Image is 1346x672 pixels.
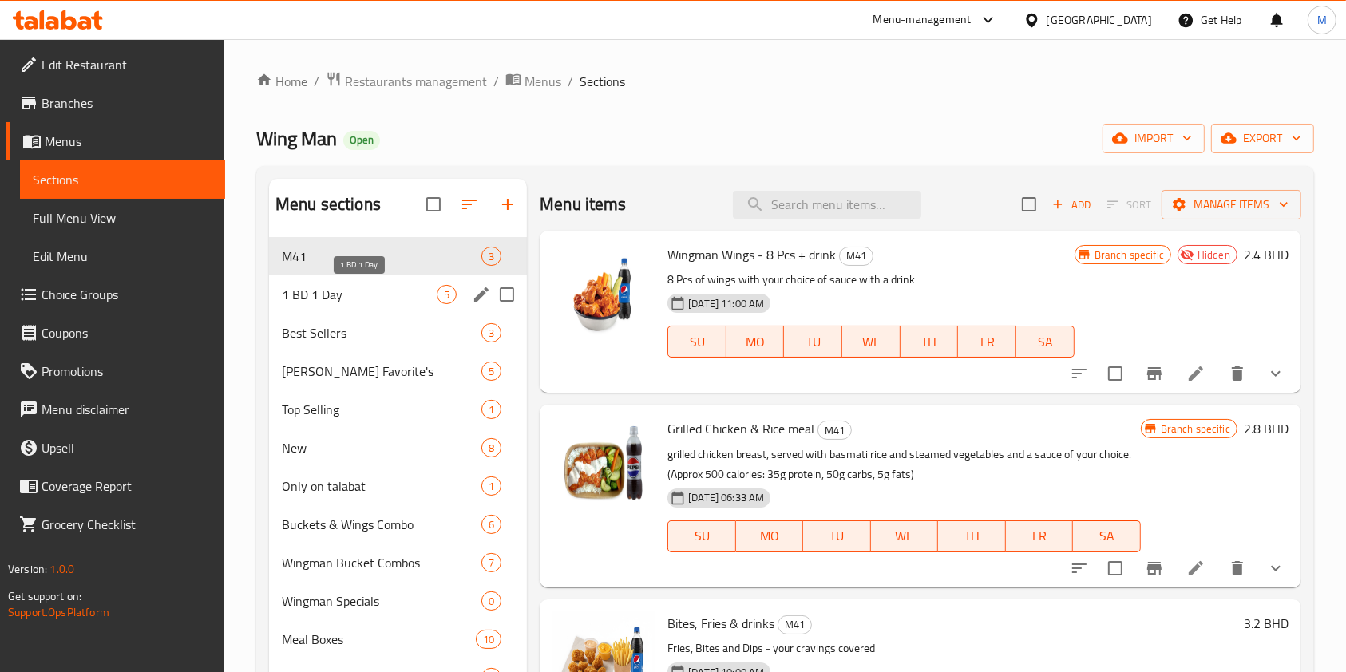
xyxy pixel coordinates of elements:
span: Edit Restaurant [42,55,212,74]
div: Buckets & Wings Combo6 [269,505,527,544]
button: WE [842,326,901,358]
span: import [1115,128,1192,148]
a: Full Menu View [20,199,225,237]
button: FR [958,326,1016,358]
a: Menus [6,122,225,160]
span: Sections [33,170,212,189]
button: show more [1257,549,1295,587]
button: Manage items [1162,190,1301,219]
button: MO [726,326,785,358]
span: Menus [525,72,561,91]
span: Manage items [1174,195,1289,215]
span: export [1224,128,1301,148]
div: items [481,247,501,266]
button: TU [784,326,842,358]
span: 3 [482,326,501,341]
span: Select section first [1097,192,1162,217]
span: Coupons [42,323,212,342]
svg: Show Choices [1266,559,1285,578]
a: Menus [505,71,561,92]
span: Top Selling [282,400,481,419]
span: Version: [8,559,47,579]
button: sort-choices [1060,549,1099,587]
span: Promotions [42,362,212,381]
button: Branch-specific-item [1135,354,1174,393]
h6: 3.2 BHD [1244,612,1289,634]
span: 7 [482,555,501,571]
a: Support.OpsPlatform [8,602,109,623]
span: [PERSON_NAME] Favorite's [282,362,481,381]
span: Only on talabat [282,476,481,496]
span: Upsell [42,438,212,457]
button: Add section [489,185,527,223]
p: 8 Pcs of wings with your choice of sauce with a drink [667,270,1075,290]
button: delete [1218,549,1257,587]
span: Hidden [1191,247,1237,263]
nav: breadcrumb [256,71,1314,92]
a: Home [256,72,307,91]
button: Add [1046,192,1097,217]
button: WE [871,520,939,552]
button: show more [1257,354,1295,393]
a: Sections [20,160,225,199]
span: Branches [42,93,212,113]
div: 1 BD 1 Day5edit [269,275,527,314]
span: Meal Boxes [282,630,476,649]
button: export [1211,124,1314,153]
h2: Menu sections [275,192,381,216]
div: Buckets & Wings Combo [282,515,481,534]
span: Best Sellers [282,323,481,342]
span: SA [1023,330,1068,354]
button: edit [469,283,493,306]
a: Branches [6,84,225,122]
h2: Menu items [540,192,627,216]
li: / [314,72,319,91]
span: Branch specific [1154,421,1237,437]
div: New8 [269,429,527,467]
span: M41 [282,247,481,266]
div: items [481,362,501,381]
a: Coupons [6,314,225,352]
span: Wingman Specials [282,591,481,611]
div: M41 [778,615,812,634]
li: / [568,72,573,91]
img: Grilled Chicken & Rice meal [552,417,655,520]
span: Open [343,133,380,147]
div: Only on talabat1 [269,467,527,505]
span: TU [790,330,836,354]
p: Fries, Bites and Dips - your cravings covered [667,638,1237,658]
span: M41 [818,421,851,440]
button: delete [1218,354,1257,393]
div: Wingman Bucket Combos [282,553,481,572]
div: Top Selling1 [269,390,527,429]
span: 8 [482,441,501,456]
span: Add [1050,196,1093,214]
span: Edit Menu [33,247,212,266]
span: 1 BD 1 Day [282,285,437,304]
span: M41 [840,247,873,265]
div: Menu-management [873,10,972,30]
span: M [1317,11,1327,29]
div: items [481,400,501,419]
div: items [481,476,501,496]
button: SU [667,326,726,358]
div: items [481,591,501,611]
div: Wingman Specials0 [269,582,527,620]
div: [PERSON_NAME] Favorite's5 [269,352,527,390]
span: FR [1012,524,1067,547]
span: SU [675,524,729,547]
span: Coverage Report [42,476,212,496]
button: SU [667,520,735,552]
li: / [493,72,499,91]
span: Wingman Wings - 8 Pcs + drink [667,243,836,267]
span: 1 [482,479,501,494]
div: [GEOGRAPHIC_DATA] [1047,11,1152,29]
span: Full Menu View [33,208,212,227]
a: Edit menu item [1186,559,1205,578]
span: Sections [580,72,625,91]
span: New [282,438,481,457]
span: 0 [482,594,501,609]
